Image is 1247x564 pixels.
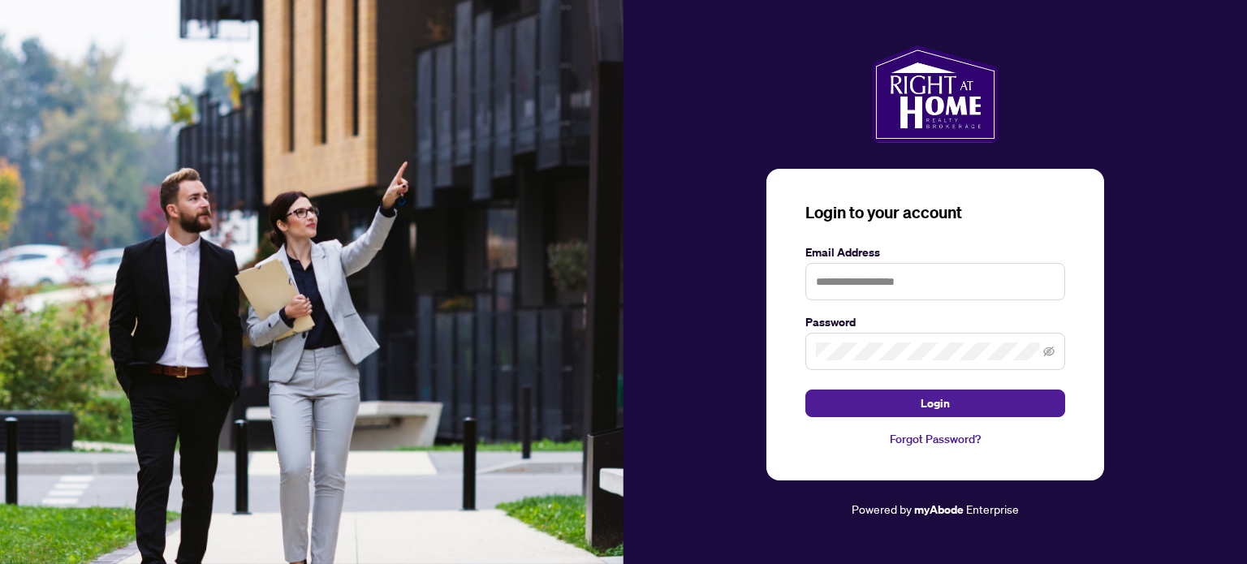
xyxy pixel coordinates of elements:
button: Login [805,390,1065,417]
span: eye-invisible [1043,346,1055,357]
span: Login [921,390,950,416]
a: myAbode [914,501,964,519]
span: Enterprise [966,502,1019,516]
a: Forgot Password? [805,430,1065,448]
img: ma-logo [872,45,998,143]
span: Powered by [852,502,912,516]
h3: Login to your account [805,201,1065,224]
label: Password [805,313,1065,331]
label: Email Address [805,243,1065,261]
